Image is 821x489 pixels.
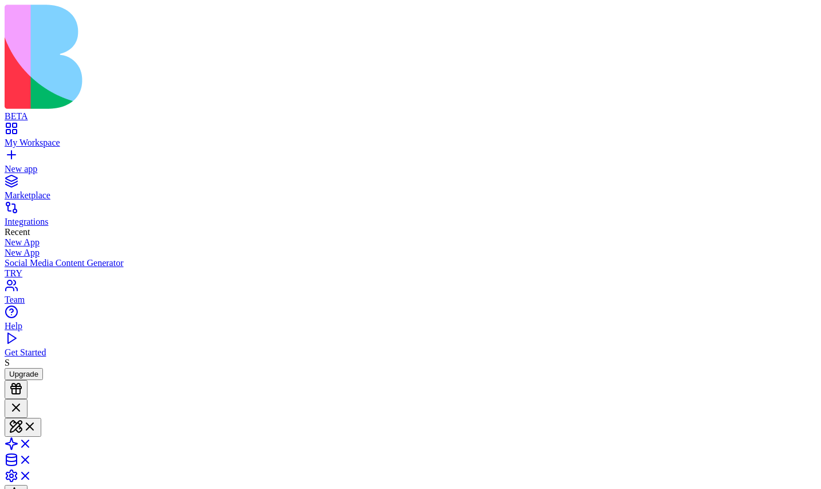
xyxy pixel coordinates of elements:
a: Integrations [5,206,816,227]
div: Help [5,321,816,331]
span: Recent [5,227,30,237]
a: Get Started [5,337,816,358]
a: Upgrade [5,369,43,378]
div: Marketplace [5,190,816,201]
a: New app [5,154,816,174]
div: Integrations [5,217,816,227]
a: Team [5,284,816,305]
div: Get Started [5,347,816,358]
div: BETA [5,111,816,122]
div: My Workspace [5,138,816,148]
div: TRY [5,268,816,279]
a: Social Media Content GeneratorTRY [5,258,816,279]
a: Help [5,311,816,331]
a: Marketplace [5,180,816,201]
a: New App [5,248,816,258]
div: Social Media Content Generator [5,258,816,268]
div: New app [5,164,816,174]
button: Upgrade [5,368,43,380]
a: New App [5,237,816,248]
div: Team [5,295,816,305]
a: My Workspace [5,127,816,148]
span: S [5,358,10,367]
img: logo [5,5,465,109]
a: BETA [5,101,816,122]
